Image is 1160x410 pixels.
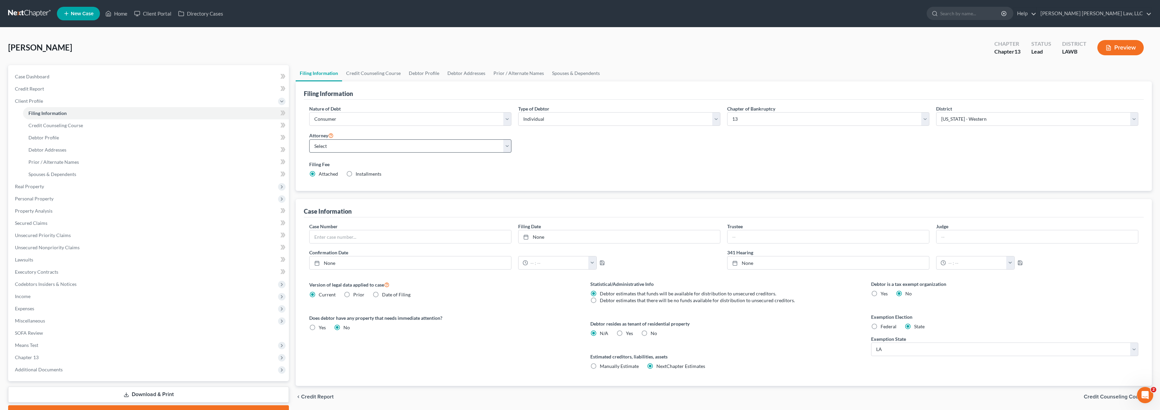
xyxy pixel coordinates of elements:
[871,313,1138,320] label: Exemption Election
[9,71,289,83] a: Case Dashboard
[23,119,289,132] a: Credit Counseling Course
[1097,40,1144,55] button: Preview
[489,65,548,81] a: Prior / Alternate Names
[724,249,1142,256] label: 341 Hearing
[871,335,906,343] label: Exemption State
[319,325,326,330] span: Yes
[518,223,541,230] label: Filing Date
[306,249,724,256] label: Confirmation Date
[296,394,301,399] i: chevron_left
[994,40,1020,48] div: Chapter
[28,135,59,140] span: Debtor Profile
[881,291,888,296] span: Yes
[9,217,289,229] a: Secured Claims
[296,65,342,81] a: Filing Information
[1031,40,1051,48] div: Status
[936,223,948,230] label: Judge
[28,159,79,165] span: Prior / Alternate Names
[15,245,80,250] span: Unsecured Nonpriority Claims
[23,168,289,180] a: Spouses & Dependents
[15,354,39,360] span: Chapter 13
[28,110,67,116] span: Filing Information
[28,171,76,177] span: Spouses & Dependents
[1037,7,1152,20] a: [PERSON_NAME] [PERSON_NAME] Law, LLC
[946,256,1007,269] input: -- : --
[15,183,44,189] span: Real Property
[1062,40,1087,48] div: District
[15,269,58,275] span: Executory Contracts
[519,230,720,243] a: None
[590,280,858,288] label: Statistical/Administrative Info
[727,223,743,230] label: Trustee
[15,74,49,79] span: Case Dashboard
[443,65,489,81] a: Debtor Addresses
[131,7,175,20] a: Client Portal
[310,230,511,243] input: Enter case number...
[319,292,336,297] span: Current
[936,105,952,112] label: District
[15,208,52,214] span: Property Analysis
[342,65,405,81] a: Credit Counseling Course
[15,330,43,336] span: SOFA Review
[309,314,576,321] label: Does debtor have any property that needs immediate attention?
[353,292,364,297] span: Prior
[1014,7,1036,20] a: Help
[9,205,289,217] a: Property Analysis
[727,105,775,112] label: Chapter of Bankruptcy
[994,48,1020,56] div: Chapter
[9,266,289,278] a: Executory Contracts
[9,327,289,339] a: SOFA Review
[9,83,289,95] a: Credit Report
[15,232,71,238] span: Unsecured Priority Claims
[304,207,352,215] div: Case Information
[9,241,289,254] a: Unsecured Nonpriority Claims
[590,320,858,327] label: Debtor resides as tenant of residential property
[296,394,334,399] button: chevron_left Credit Report
[548,65,604,81] a: Spouses & Dependents
[71,11,93,16] span: New Case
[15,281,77,287] span: Codebtors Insiders & Notices
[727,230,929,243] input: --
[15,367,63,372] span: Additional Documents
[9,254,289,266] a: Lawsuits
[309,280,576,289] label: Version of legal data applied to case
[1084,394,1152,399] button: Credit Counseling Course chevron_right
[8,387,289,403] a: Download & Print
[15,257,33,262] span: Lawsuits
[914,324,925,329] span: State
[940,7,1002,20] input: Search by name...
[600,291,776,296] span: Debtor estimates that funds will be available for distribution to unsecured creditors.
[881,324,897,329] span: Federal
[651,330,657,336] span: No
[518,105,549,112] label: Type of Debtor
[301,394,334,399] span: Credit Report
[15,86,44,92] span: Credit Report
[727,256,929,269] a: None
[15,220,47,226] span: Secured Claims
[1151,387,1156,392] span: 2
[936,230,1138,243] input: --
[528,256,589,269] input: -- : --
[905,291,912,296] span: No
[9,229,289,241] a: Unsecured Priority Claims
[600,363,639,369] span: Manually Estimate
[15,98,43,104] span: Client Profile
[871,280,1138,288] label: Debtor is a tax exempt organization
[1137,387,1153,403] iframe: Intercom live chat
[600,297,795,303] span: Debtor estimates that there will be no funds available for distribution to unsecured creditors.
[343,325,350,330] span: No
[626,330,633,336] span: Yes
[1062,48,1087,56] div: LAWB
[310,256,511,269] a: None
[8,42,72,52] span: [PERSON_NAME]
[1084,394,1146,399] span: Credit Counseling Course
[1014,48,1020,55] span: 13
[15,342,38,348] span: Means Test
[102,7,131,20] a: Home
[356,171,381,177] span: Installments
[405,65,443,81] a: Debtor Profile
[656,363,705,369] span: NextChapter Estimates
[1031,48,1051,56] div: Lead
[15,196,54,201] span: Personal Property
[23,144,289,156] a: Debtor Addresses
